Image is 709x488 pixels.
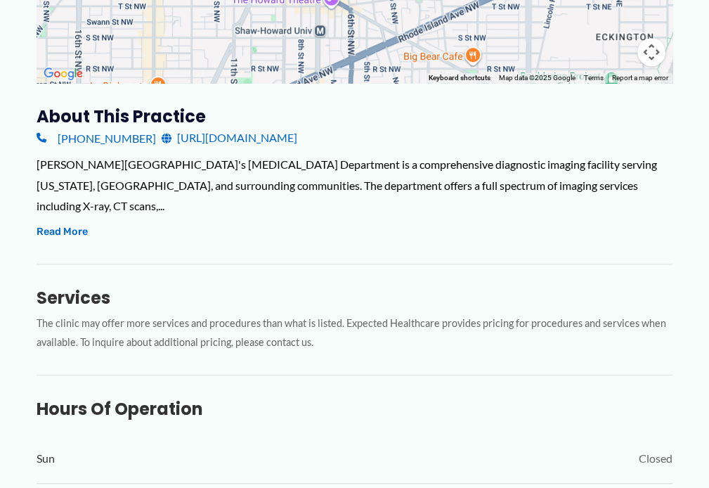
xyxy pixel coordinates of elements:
h3: About this practice [37,105,672,127]
a: Open this area in Google Maps (opens a new window) [40,65,86,83]
button: Keyboard shortcuts [429,73,490,83]
span: Map data ©2025 Google [499,74,575,82]
a: Terms (opens in new tab) [584,74,604,82]
img: Google [40,65,86,83]
p: The clinic may offer more services and procedures than what is listed. Expected Healthcare provid... [37,314,672,352]
span: Sun [37,448,55,469]
div: [PERSON_NAME][GEOGRAPHIC_DATA]'s [MEDICAL_DATA] Department is a comprehensive diagnostic imaging ... [37,154,672,217]
h3: Services [37,287,672,309]
a: [PHONE_NUMBER] [37,127,156,148]
span: Closed [639,448,672,469]
button: Read More [37,224,88,240]
a: Report a map error [612,74,668,82]
h3: Hours of Operation [37,398,672,420]
a: [URL][DOMAIN_NAME] [162,127,297,148]
button: Map camera controls [637,38,665,66]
